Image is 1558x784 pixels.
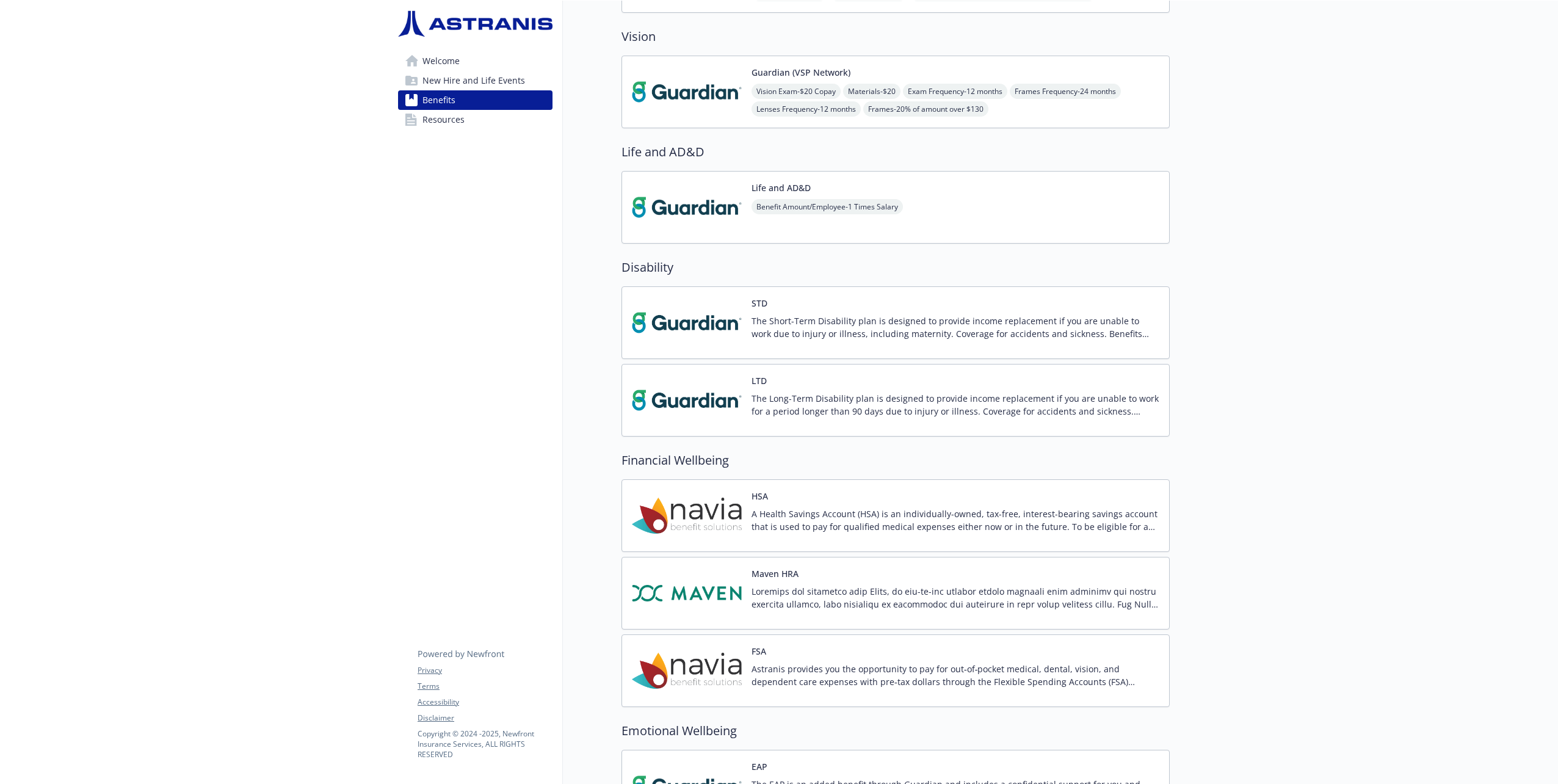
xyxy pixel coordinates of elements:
img: Guardian carrier logo [632,181,742,233]
a: Accessibility [418,697,552,708]
img: Navia Benefit Solutions carrier logo [632,645,742,697]
p: Loremips dol sitametco adip Elits, do eiu-te-inc utlabor etdolo magnaali enim adminimv qui nostru... [752,585,1159,611]
h2: Emotional Wellbeing [621,722,1170,740]
button: Guardian (VSP Network) [752,66,850,79]
a: Disclaimer [418,713,552,724]
h2: Financial Wellbeing [621,451,1170,470]
span: New Hire and Life Events [422,71,525,90]
button: Life and AD&D [752,181,811,194]
img: Maven carrier logo [632,567,742,619]
a: Benefits [398,90,553,110]
span: Frames Frequency - 24 months [1010,84,1121,99]
span: Frames - 20% of amount over $130 [863,101,988,117]
button: LTD [752,374,767,387]
p: Astranis provides you the opportunity to pay for out‐of‐pocket medical, dental, vision, and depen... [752,662,1159,688]
a: Privacy [418,665,552,676]
img: Guardian carrier logo [632,297,742,349]
button: EAP [752,760,767,773]
img: Guardian carrier logo [632,66,742,118]
span: Benefits [422,90,455,110]
p: The Long-Term Disability plan is designed to provide income replacement if you are unable to work... [752,392,1159,418]
span: Materials - $20 [843,84,900,99]
a: Welcome [398,51,553,71]
span: Vision Exam - $20 Copay [752,84,841,99]
h2: Life and AD&D [621,143,1170,161]
p: Copyright © 2024 - 2025 , Newfront Insurance Services, ALL RIGHTS RESERVED [418,728,552,760]
img: Navia Benefit Solutions carrier logo [632,490,742,542]
span: Welcome [422,51,460,71]
p: The Short-Term Disability plan is designed to provide income replacement if you are unable to wor... [752,314,1159,340]
button: STD [752,297,767,310]
p: A Health Savings Account (HSA) is an individually-owned, tax-free, interest-bearing savings accou... [752,507,1159,533]
span: Lenses Frequency - 12 months [752,101,861,117]
button: FSA [752,645,766,658]
a: New Hire and Life Events [398,71,553,90]
h2: Vision [621,27,1170,46]
span: Benefit Amount/Employee - 1 Times Salary [752,199,903,214]
h2: Disability [621,258,1170,277]
a: Terms [418,681,552,692]
img: Guardian carrier logo [632,374,742,426]
button: Maven HRA [752,567,799,580]
span: Resources [422,110,465,129]
a: Resources [398,110,553,129]
span: Exam Frequency - 12 months [903,84,1007,99]
button: HSA [752,490,768,503]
